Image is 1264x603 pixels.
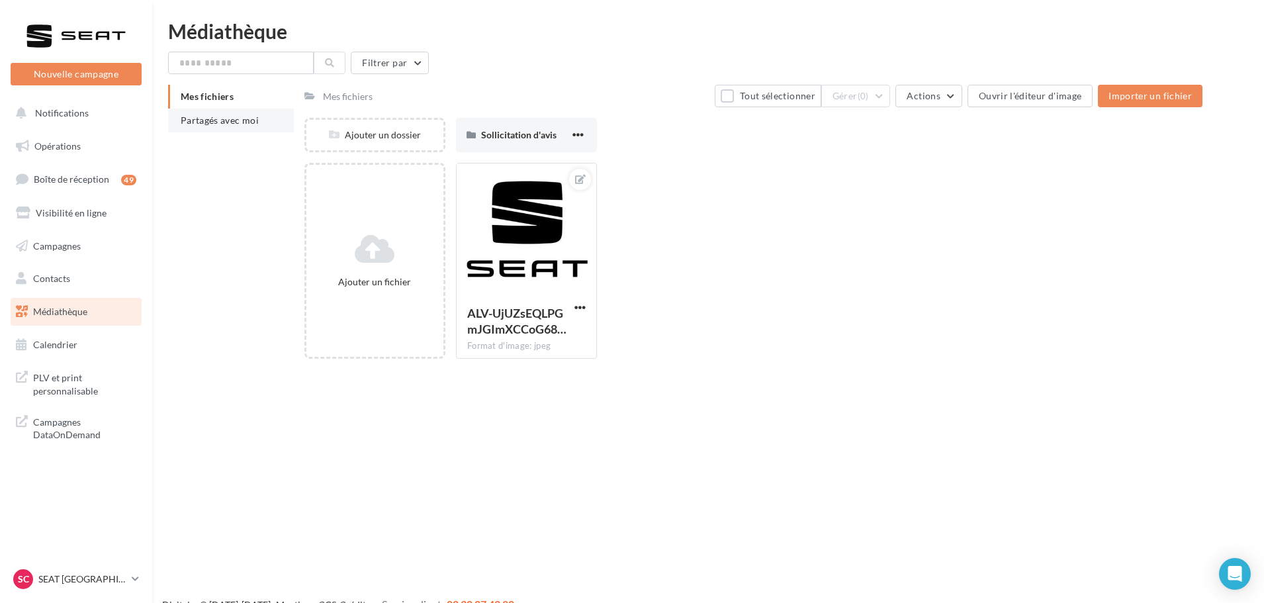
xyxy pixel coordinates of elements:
button: Nouvelle campagne [11,63,142,85]
div: 49 [121,175,136,185]
button: Actions [895,85,962,107]
button: Ouvrir l'éditeur d'image [968,85,1093,107]
a: Médiathèque [8,298,144,326]
button: Notifications [8,99,139,127]
span: Sollicitation d'avis [481,129,557,140]
button: Filtrer par [351,52,429,74]
button: Tout sélectionner [715,85,821,107]
span: Mes fichiers [181,91,234,102]
div: Format d'image: jpeg [467,340,586,352]
div: Mes fichiers [323,90,373,103]
span: Campagnes [33,240,81,251]
span: (0) [858,91,869,101]
span: Partagés avec moi [181,115,259,126]
span: Boîte de réception [34,173,109,185]
p: SEAT [GEOGRAPHIC_DATA] [38,573,126,586]
a: Visibilité en ligne [8,199,144,227]
a: SC SEAT [GEOGRAPHIC_DATA] [11,567,142,592]
a: Campagnes DataOnDemand [8,408,144,447]
button: Gérer(0) [821,85,891,107]
a: Calendrier [8,331,144,359]
span: Visibilité en ligne [36,207,107,218]
span: SC [18,573,29,586]
a: Boîte de réception49 [8,165,144,193]
span: PLV et print personnalisable [33,369,136,397]
a: Opérations [8,132,144,160]
span: Campagnes DataOnDemand [33,413,136,441]
a: Contacts [8,265,144,293]
button: Importer un fichier [1098,85,1202,107]
a: PLV et print personnalisable [8,363,144,402]
span: Actions [907,90,940,101]
div: Ajouter un fichier [312,275,438,289]
span: Importer un fichier [1108,90,1192,101]
div: Open Intercom Messenger [1219,558,1251,590]
div: Ajouter un dossier [306,128,443,142]
span: Médiathèque [33,306,87,317]
span: Contacts [33,273,70,284]
span: ALV-UjUZsEQLPGmJGImXCCoG682WoEmBjLk3wwLMN3_KWTNxrwGqr022 [467,306,566,336]
a: Campagnes [8,232,144,260]
span: Calendrier [33,339,77,350]
div: Médiathèque [168,21,1248,41]
span: Notifications [35,107,89,118]
span: Opérations [34,140,81,152]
